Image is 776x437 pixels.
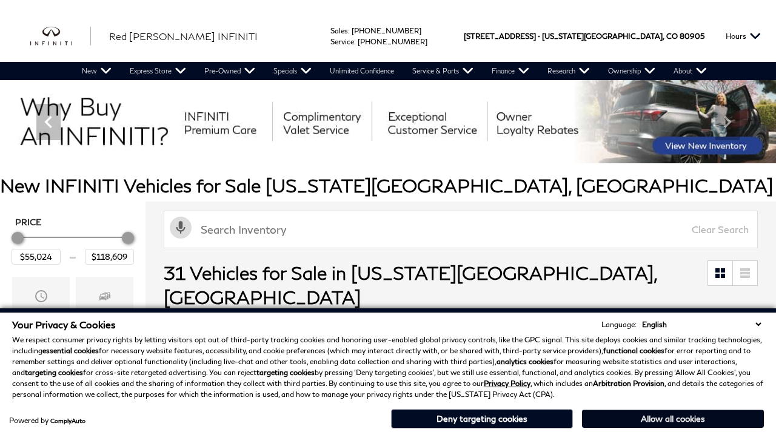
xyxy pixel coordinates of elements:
[399,141,411,153] span: Go to slide 5
[164,262,657,308] span: 31 Vehicles for Sale in [US_STATE][GEOGRAPHIC_DATA], [GEOGRAPHIC_DATA]
[42,346,99,355] strong: essential cookies
[352,26,421,35] a: [PHONE_NUMBER]
[484,379,530,388] a: Privacy Policy
[15,217,130,228] h5: Price
[603,346,664,355] strong: functional cookies
[50,417,85,424] a: ComplyAuto
[98,286,112,310] span: Make
[330,37,354,46] span: Service
[348,141,360,153] span: Go to slide 2
[365,141,377,153] span: Go to slide 3
[256,368,315,377] strong: targeting cookies
[382,141,394,153] span: Go to slide 4
[416,141,428,153] span: Go to slide 6
[12,319,116,330] span: Your Privacy & Cookies
[85,249,134,265] input: Maximum
[12,334,764,400] p: We respect consumer privacy rights by letting visitors opt out of third-party tracking cookies an...
[36,104,61,140] div: Previous
[12,228,134,265] div: Price
[433,141,445,153] span: Go to slide 7
[109,29,258,44] a: Red [PERSON_NAME] INFINITI
[164,211,758,248] input: Search Inventory
[464,32,704,41] a: [STREET_ADDRESS] • [US_STATE][GEOGRAPHIC_DATA], CO 80905
[122,232,134,244] div: Maximum Price
[358,37,427,46] a: [PHONE_NUMBER]
[121,62,195,80] a: Express Store
[497,357,554,366] strong: analytics cookies
[354,37,356,46] span: :
[73,62,121,80] a: New
[321,62,403,80] a: Unlimited Confidence
[664,62,716,80] a: About
[12,249,61,265] input: Minimum
[715,104,740,140] div: Next
[195,62,264,80] a: Pre-Owned
[331,141,343,153] span: Go to slide 1
[720,10,767,62] button: Open the hours dropdown
[403,62,483,80] a: Service & Parts
[76,277,133,333] div: MakeMake
[12,232,24,244] div: Minimum Price
[330,26,348,35] span: Sales
[483,62,538,80] a: Finance
[73,62,716,80] nav: Main Navigation
[264,62,321,80] a: Specials
[538,62,599,80] a: Research
[599,62,664,80] a: Ownership
[170,217,192,239] svg: Click to toggle on voice search
[391,409,573,429] button: Deny targeting cookies
[593,379,664,388] strong: Arbitration Provision
[30,27,91,46] a: infiniti
[680,10,704,62] span: 80905
[12,277,70,333] div: YearYear
[639,319,764,330] select: Language Select
[30,27,91,46] img: INFINITI
[464,10,540,62] span: [STREET_ADDRESS] •
[601,321,637,328] div: Language:
[9,417,85,424] div: Powered by
[25,368,83,377] strong: targeting cookies
[109,30,258,42] span: Red [PERSON_NAME] INFINITI
[542,10,664,62] span: [US_STATE][GEOGRAPHIC_DATA],
[34,286,48,310] span: Year
[348,26,350,35] span: :
[582,410,764,428] button: Allow all cookies
[666,10,678,62] span: CO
